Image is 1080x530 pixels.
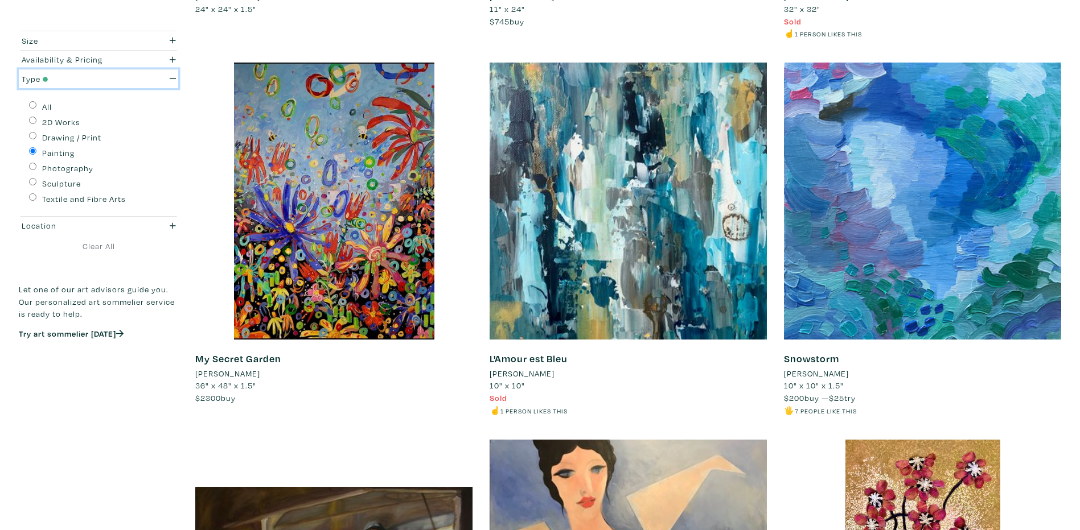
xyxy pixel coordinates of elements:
a: Try art sommelier [DATE] [19,328,124,339]
li: [PERSON_NAME] [784,367,849,380]
a: L'Amour est Bleu [490,352,568,365]
a: Snowstorm [784,352,839,365]
li: [PERSON_NAME] [490,367,555,380]
div: Type [22,73,133,85]
span: 11" x 24" [490,3,525,14]
span: $2300 [195,392,221,403]
a: My Secret Garden [195,352,281,365]
div: Availability & Pricing [22,53,133,66]
iframe: Customer reviews powered by Trustpilot [19,351,178,375]
span: $745 [490,16,510,27]
small: 7 people like this [795,407,857,415]
label: 2D Works [42,116,80,129]
span: buy [490,16,524,27]
a: Clear All [19,240,178,252]
li: 🖐️ [784,404,1061,417]
span: 10" x 10" [490,380,525,391]
small: 1 person likes this [500,407,568,415]
span: Sold [490,392,507,403]
li: ☝️ [784,27,1061,40]
label: Drawing / Print [42,131,101,144]
button: Type [19,69,178,88]
label: Photography [42,162,93,175]
p: Let one of our art advisors guide you. Our personalized art sommelier service is ready to help. [19,283,178,320]
label: Textile and Fibre Arts [42,193,126,205]
small: 1 person likes this [795,30,862,38]
a: [PERSON_NAME] [784,367,1061,380]
span: $25 [829,392,844,403]
div: Location [22,220,133,232]
span: Sold [784,16,802,27]
label: Painting [42,147,75,159]
span: $200 [784,392,804,403]
div: Size [22,35,133,47]
button: Location [19,217,178,235]
label: Sculpture [42,177,81,190]
span: 10" x 10" x 1.5" [784,380,844,391]
span: 32" x 32" [784,3,820,14]
label: All [42,101,52,113]
button: Size [19,31,178,50]
a: [PERSON_NAME] [490,367,767,380]
a: [PERSON_NAME] [195,367,473,380]
li: ☝️ [490,404,767,417]
span: buy [195,392,236,403]
li: [PERSON_NAME] [195,367,260,380]
span: 24" x 24" x 1.5" [195,3,256,14]
span: 36" x 48" x 1.5" [195,380,256,391]
span: buy — try [784,392,856,403]
button: Availability & Pricing [19,51,178,69]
